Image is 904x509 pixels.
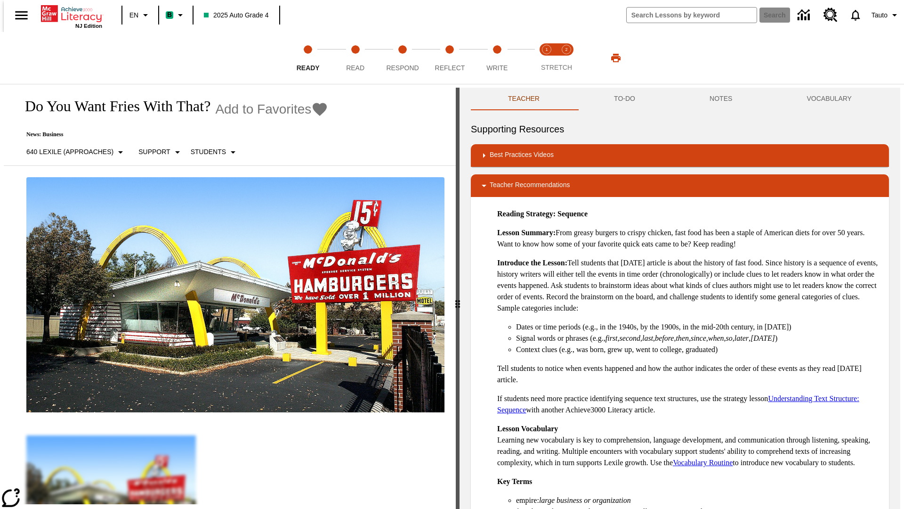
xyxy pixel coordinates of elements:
div: Instructional Panel Tabs [471,88,889,110]
em: then [676,334,689,342]
h1: Do You Want Fries With That? [15,98,210,115]
text: 2 [565,47,567,52]
button: Scaffolds, Support [135,144,186,161]
button: Select Student [187,144,242,161]
span: Tauto [872,10,888,20]
p: Learning new vocabulary is key to comprehension, language development, and communication through ... [497,423,881,468]
button: Write step 5 of 5 [470,32,525,84]
strong: Introduce the Lesson: [497,259,567,267]
em: first [605,334,618,342]
span: STRETCH [541,64,572,71]
em: so [726,334,733,342]
a: Resource Center, Will open in new tab [818,2,843,28]
div: activity [460,88,900,509]
p: News: Business [15,131,328,138]
div: Home [41,3,102,29]
span: Ready [297,64,320,72]
em: large business or organization [539,496,631,504]
button: Open side menu [8,1,35,29]
strong: Sequence [557,210,588,218]
strong: Key Terms [497,477,532,485]
li: empire: [516,495,881,506]
strong: Reading Strategy: [497,210,556,218]
button: Boost Class color is mint green. Change class color [162,7,190,24]
p: From greasy burgers to crispy chicken, fast food has been a staple of American diets for over 50 ... [497,227,881,250]
button: Reflect step 4 of 5 [422,32,477,84]
span: B [167,9,172,21]
p: Students [191,147,226,157]
p: Teacher Recommendations [490,180,570,191]
p: Tell students to notice when events happened and how the author indicates the order of these even... [497,363,881,386]
em: second [620,334,640,342]
button: TO-DO [577,88,672,110]
div: Teacher Recommendations [471,174,889,197]
a: Vocabulary Routine [673,459,733,467]
li: Context clues (e.g., was born, grew up, went to college, graduated) [516,344,881,355]
p: If students need more practice identifying sequence text structures, use the strategy lesson with... [497,393,881,416]
em: before [655,334,674,342]
button: NOTES [672,88,769,110]
button: Print [601,49,631,66]
h6: Supporting Resources [471,122,889,137]
button: VOCABULARY [769,88,889,110]
button: Respond step 3 of 5 [375,32,430,84]
button: Add to Favorites - Do You Want Fries With That? [215,101,328,117]
li: Dates or time periods (e.g., in the 1940s, by the 1900s, in the mid-20th century, in [DATE]) [516,321,881,333]
button: Read step 2 of 5 [328,32,382,84]
button: Stretch Respond step 2 of 2 [553,32,580,84]
span: Read [346,64,364,72]
span: Add to Favorites [215,102,311,117]
text: 1 [545,47,548,52]
button: Select Lexile, 640 Lexile (Approaches) [23,144,130,161]
button: Language: EN, Select a language [125,7,155,24]
a: Understanding Text Structure: Sequence [497,394,859,414]
img: One of the first McDonald's stores, with the iconic red sign and golden arches. [26,177,444,413]
em: since [691,334,706,342]
p: 640 Lexile (Approaches) [26,147,113,157]
em: later [734,334,749,342]
span: Write [486,64,508,72]
button: Stretch Read step 1 of 2 [533,32,560,84]
em: when [708,334,724,342]
span: Respond [386,64,419,72]
span: 2025 Auto Grade 4 [204,10,269,20]
p: Tell students that [DATE] article is about the history of fast food. Since history is a sequence ... [497,257,881,314]
p: Best Practices Videos [490,150,554,161]
span: NJ Edition [75,23,102,29]
p: Support [138,147,170,157]
div: Best Practices Videos [471,144,889,167]
span: Reflect [435,64,465,72]
span: EN [129,10,138,20]
button: Teacher [471,88,577,110]
button: Profile/Settings [868,7,904,24]
strong: Lesson Vocabulary [497,425,558,433]
div: Press Enter or Spacebar and then press right and left arrow keys to move the slider [456,88,460,509]
li: Signal words or phrases (e.g., , , , , , , , , , ) [516,333,881,344]
em: [DATE] [751,334,775,342]
button: Ready step 1 of 5 [281,32,335,84]
div: reading [4,88,456,504]
strong: Lesson Summary: [497,229,556,237]
a: Data Center [792,2,818,28]
input: search field [627,8,757,23]
a: Notifications [843,3,868,27]
em: last [642,334,653,342]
